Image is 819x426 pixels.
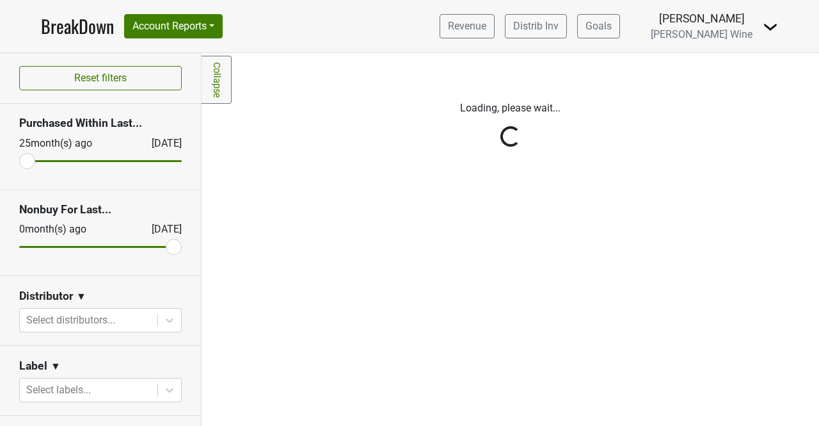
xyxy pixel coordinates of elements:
[202,56,232,104] a: Collapse
[651,10,752,27] div: [PERSON_NAME]
[124,14,223,38] button: Account Reports
[440,14,495,38] a: Revenue
[211,101,809,116] p: Loading, please wait...
[505,14,567,38] a: Distrib Inv
[41,13,114,40] a: BreakDown
[763,19,778,35] img: Dropdown Menu
[577,14,620,38] a: Goals
[651,28,752,40] span: [PERSON_NAME] Wine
